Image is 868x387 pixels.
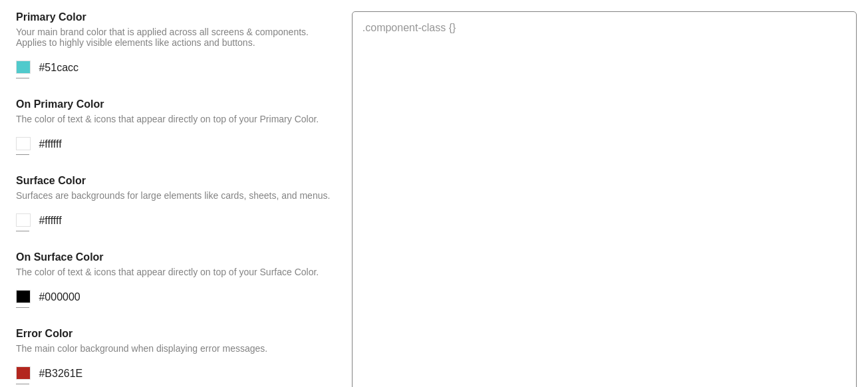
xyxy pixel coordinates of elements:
span: #51cacc [39,62,78,73]
p: Your main brand color that is applied across all screens & components. Applies to highly visible ... [16,27,339,48]
p: The color of text & icons that appear directly on top of your Primary Color. [16,114,339,124]
span: #000000 [39,291,80,303]
h4: Surface Color [16,175,339,187]
p: The main color background when displaying error messages. [16,343,339,354]
span: #B3261E [39,368,82,379]
span: #ffffff [39,138,61,150]
p: Surfaces are backgrounds for large elements like cards, sheets, and menus. [16,190,339,201]
h4: Error Color [16,328,339,340]
h4: On Primary Color [16,98,339,110]
p: The color of text & icons that appear directly on top of your Surface Color. [16,267,339,277]
h4: Primary Color [16,11,339,23]
h4: On Surface Color [16,251,339,263]
span: #ffffff [39,215,61,226]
